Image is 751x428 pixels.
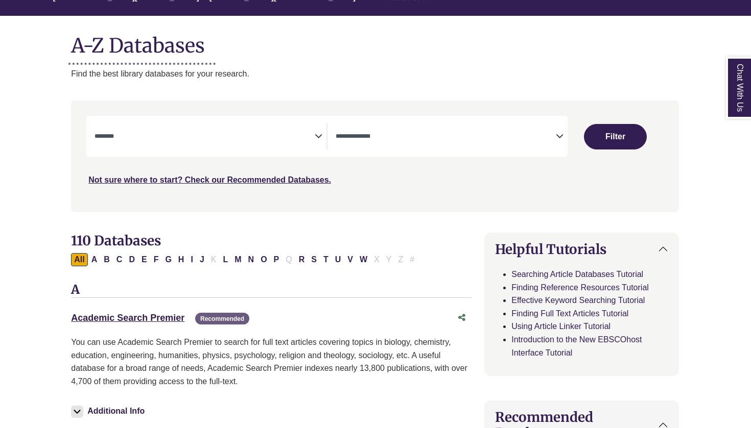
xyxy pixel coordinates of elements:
button: Filter Results S [308,253,320,266]
span: 110 Databases [71,232,161,249]
h1: A-Z Databases [71,26,679,57]
a: Searching Article Databases Tutorial [511,270,643,279]
button: Filter Results I [187,253,196,266]
button: Filter Results V [344,253,356,266]
nav: Search filters [71,100,679,212]
button: Filter Results B [101,253,113,266]
button: Filter Results E [138,253,150,266]
a: Not sure where to start? Check our Recommended Databases. [88,175,331,184]
a: Effective Keyword Searching Tutorial [511,296,645,305]
button: Filter Results T [320,253,332,266]
textarea: Search [95,133,315,141]
a: Introduction to the New EBSCOhost Interface Tutorial [511,335,642,357]
a: Academic Search Premier [71,313,184,323]
button: Filter Results C [113,253,126,266]
button: Filter Results O [257,253,270,266]
h3: A [71,283,472,298]
button: Helpful Tutorials [485,233,678,265]
button: Filter Results R [296,253,308,266]
button: Share this database [452,308,472,328]
textarea: Search [336,133,556,141]
button: Submit for Search Results [584,124,647,149]
button: Filter Results L [220,253,231,266]
button: Filter Results W [357,253,370,266]
button: Filter Results D [126,253,138,266]
button: Filter Results F [151,253,162,266]
button: Additional Info [71,404,148,418]
button: Filter Results A [88,253,101,266]
button: Filter Results J [197,253,207,266]
button: Filter Results H [175,253,187,266]
button: Filter Results M [231,253,244,266]
button: Filter Results N [245,253,257,266]
button: Filter Results G [162,253,174,266]
button: Filter Results P [271,253,283,266]
a: Finding Reference Resources Tutorial [511,283,649,292]
a: Finding Full Text Articles Tutorial [511,309,628,318]
p: Find the best library databases for your research. [71,67,679,81]
button: All [71,253,87,266]
div: Alpha-list to filter by first letter of database name [71,255,418,263]
p: You can use Academic Search Premier to search for full text articles covering topics in biology, ... [71,336,472,388]
button: Filter Results U [332,253,344,266]
span: Recommended [195,313,249,324]
a: Using Article Linker Tutorial [511,322,611,331]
